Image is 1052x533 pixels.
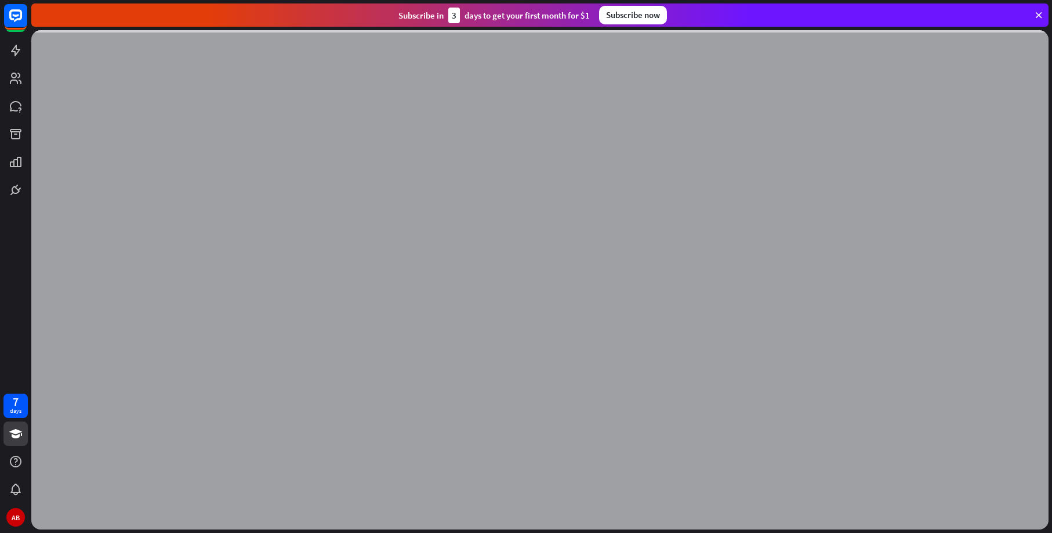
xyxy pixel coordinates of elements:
a: 7 days [3,394,28,418]
div: 3 [448,8,460,23]
div: AB [6,508,25,527]
div: 7 [13,397,19,407]
div: days [10,407,21,415]
div: Subscribe now [599,6,667,24]
div: Subscribe in days to get your first month for $1 [398,8,590,23]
